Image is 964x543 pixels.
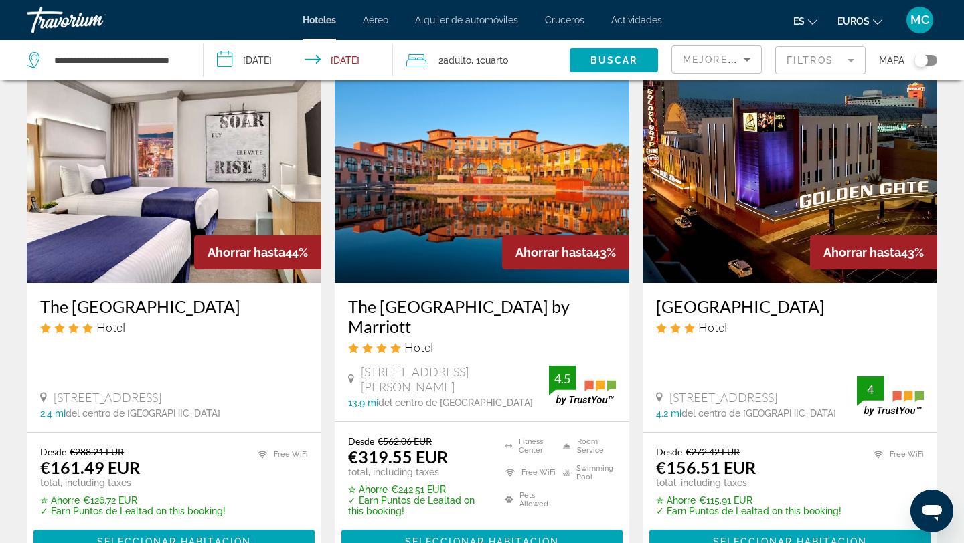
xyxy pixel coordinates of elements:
[686,446,740,457] del: €272.42 EUR
[471,51,508,70] span: , 1
[348,447,448,467] ins: €319.55 EUR
[348,340,616,354] div: 4 star Hotel
[643,69,937,283] img: Hotel image
[515,245,593,259] span: Ahorrar hasta
[499,435,556,455] li: Fitness Center
[499,490,556,510] li: Pets Allowed
[335,69,629,283] img: Hotel image
[698,320,727,334] span: Hotel
[556,435,616,455] li: Room Service
[40,495,226,506] p: €126.72 EUR
[303,15,336,25] a: Hoteles
[681,408,836,419] span: del centro de [GEOGRAPHIC_DATA]
[348,467,489,477] p: total, including taxes
[611,15,662,25] a: Actividades
[837,16,870,27] font: euros
[348,484,388,495] span: ✮ Ahorre
[867,446,924,463] li: Free WiFi
[443,55,471,66] span: Adulto
[70,446,124,457] del: €288.21 EUR
[656,446,682,457] span: Desde
[40,446,66,457] span: Desde
[810,235,937,269] div: 43%
[40,506,226,516] p: ✓ Earn Puntos de Lealtad on this booking!
[570,48,658,72] button: Buscar
[683,54,817,65] span: Mejores descuentos
[793,16,805,27] font: es
[656,296,924,316] a: [GEOGRAPHIC_DATA]
[40,457,140,477] ins: €161.49 EUR
[910,13,929,27] font: MC
[837,11,882,31] button: Cambiar moneda
[27,3,161,37] a: Travorium
[683,51,750,68] mat-select: Sort by
[40,477,226,488] p: total, including taxes
[590,55,638,66] span: Buscar
[361,364,549,394] span: [STREET_ADDRESS][PERSON_NAME]
[656,477,841,488] p: total, including taxes
[857,376,924,416] img: trustyou-badge.svg
[910,490,953,532] iframe: Botón para iniciar la ventana de mensajería
[775,45,866,75] button: Filter
[208,245,285,259] span: Ahorrar hasta
[66,408,220,419] span: del centro de [GEOGRAPHIC_DATA]
[556,463,616,483] li: Swimming Pool
[54,390,161,405] span: [STREET_ADDRESS]
[902,6,937,34] button: Menú de usuario
[348,435,374,447] span: Desde
[96,320,125,334] span: Hotel
[879,51,904,70] span: Mapa
[40,320,308,334] div: 4 star Hotel
[438,51,471,70] span: 2
[499,463,556,483] li: Free WiFi
[363,15,388,25] a: Aéreo
[393,40,570,80] button: Travelers: 2 adults, 0 children
[204,40,394,80] button: Check-in date: Oct 24, 2025 Check-out date: Oct 27, 2025
[793,11,817,31] button: Cambiar idioma
[251,446,308,463] li: Free WiFi
[27,69,321,283] img: Hotel image
[656,506,841,516] p: ✓ Earn Puntos de Lealtad on this booking!
[656,457,756,477] ins: €156.51 EUR
[348,296,616,336] a: The [GEOGRAPHIC_DATA] by Marriott
[823,245,901,259] span: Ahorrar hasta
[40,296,308,316] a: The [GEOGRAPHIC_DATA]
[904,54,937,66] button: Toggle map
[656,408,681,419] span: 4.2 mi
[194,235,321,269] div: 44%
[378,397,533,408] span: del centro de [GEOGRAPHIC_DATA]
[549,370,576,387] div: 4.5
[857,381,884,397] div: 4
[549,366,616,405] img: trustyou-badge.svg
[404,340,433,354] span: Hotel
[656,495,696,506] span: ✮ Ahorre
[656,320,924,334] div: 3 star Hotel
[669,390,777,405] span: [STREET_ADDRESS]
[40,408,66,419] span: 2.4 mi
[40,495,80,506] span: ✮ Ahorre
[415,15,518,25] a: Alquiler de automóviles
[545,15,584,25] a: Cruceros
[480,55,508,66] span: Cuarto
[348,495,489,516] p: ✓ Earn Puntos de Lealtad on this booking!
[348,397,378,408] span: 13.9 mi
[348,484,489,495] p: €242.51 EUR
[502,235,629,269] div: 43%
[378,435,432,447] del: €562.06 EUR
[656,495,841,506] p: €115.91 EUR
